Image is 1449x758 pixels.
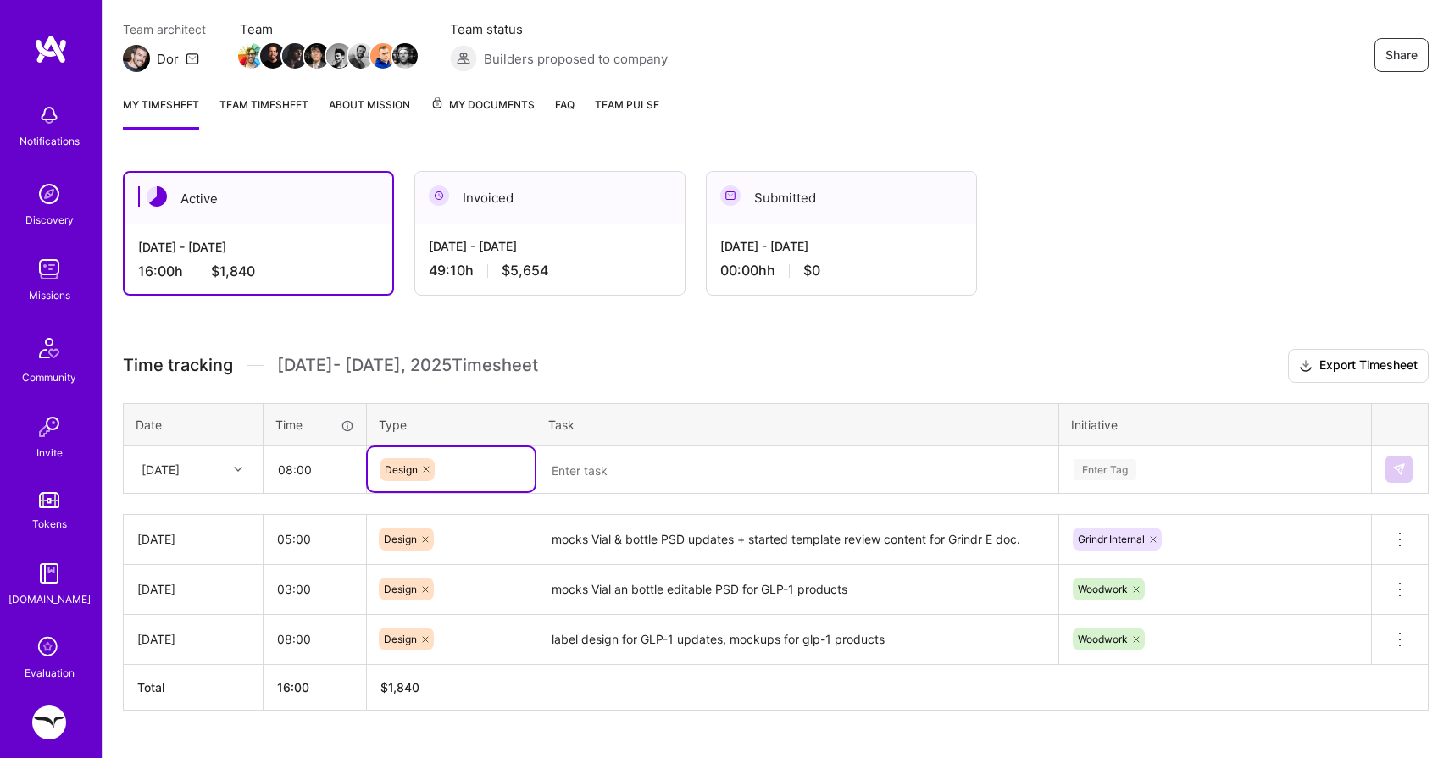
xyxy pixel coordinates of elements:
[19,132,80,150] div: Notifications
[123,96,199,130] a: My timesheet
[720,262,963,279] div: 00:00h h
[264,517,366,562] input: HH:MM
[137,580,249,598] div: [DATE]
[1071,416,1359,434] div: Initiative
[430,96,535,114] span: My Documents
[25,664,75,682] div: Evaluation
[1392,462,1406,476] img: Submit
[137,530,249,548] div: [DATE]
[32,252,66,286] img: teamwork
[32,705,66,739] img: Freed: Product Designer for New iOS App
[385,463,418,476] span: Design
[367,403,536,445] th: Type
[275,416,354,434] div: Time
[384,583,417,595] span: Design
[282,43,308,69] img: Team Member Avatar
[430,96,535,130] a: My Documents
[284,41,306,70] a: Team Member Avatar
[238,43,264,69] img: Team Member Avatar
[429,185,449,206] img: Invoiced
[138,238,379,256] div: [DATE] - [DATE]
[264,664,367,710] th: 16:00
[124,664,264,710] th: Total
[536,403,1059,445] th: Task
[29,328,69,368] img: Community
[138,263,379,280] div: 16:00 h
[707,172,976,224] div: Submitted
[240,41,262,70] a: Team Member Avatar
[502,262,548,279] span: $5,654
[277,355,538,376] span: [DATE] - [DATE] , 2025 Timesheet
[595,96,659,130] a: Team Pulse
[1078,633,1128,645] span: Woodwork
[1385,47,1418,64] span: Share
[8,590,91,608] div: [DOMAIN_NAME]
[384,633,417,645] span: Design
[39,492,59,508] img: tokens
[450,20,668,38] span: Team status
[384,533,417,545] span: Design
[304,43,330,69] img: Team Member Avatar
[264,567,366,611] input: HH:MM
[1288,349,1429,383] button: Export Timesheet
[538,567,1057,613] textarea: mocks Vial an bottle editable PSD for GLP-1 products
[29,286,70,304] div: Missions
[234,465,242,473] i: icon Chevron
[22,368,76,386] div: Community
[240,20,416,38] span: Team
[186,52,199,65] i: icon Mail
[1074,456,1136,483] div: Enter Tag
[720,185,741,206] img: Submitted
[137,630,249,648] div: [DATE]
[1374,38,1429,72] button: Share
[32,410,66,444] img: Invite
[123,355,233,376] span: Time tracking
[124,403,264,445] th: Date
[123,45,150,72] img: Team Architect
[219,96,308,130] a: Team timesheet
[157,50,179,68] div: Dor
[32,98,66,132] img: bell
[429,262,671,279] div: 49:10 h
[328,41,350,70] a: Team Member Avatar
[36,444,63,462] div: Invite
[32,515,67,533] div: Tokens
[264,447,365,492] input: HH:MM
[555,96,575,130] a: FAQ
[25,211,74,229] div: Discovery
[260,43,286,69] img: Team Member Avatar
[306,41,328,70] a: Team Member Avatar
[33,632,65,664] i: icon SelectionTeam
[264,617,366,661] input: HH:MM
[370,43,396,69] img: Team Member Avatar
[350,41,372,70] a: Team Member Avatar
[720,237,963,255] div: [DATE] - [DATE]
[329,96,410,130] a: About Mission
[1078,583,1128,595] span: Woodwork
[394,41,416,70] a: Team Member Avatar
[147,186,167,207] img: Active
[372,41,394,70] a: Team Member Avatar
[28,705,70,739] a: Freed: Product Designer for New iOS App
[32,177,66,211] img: discovery
[1078,533,1145,545] span: Grindr Internal
[32,556,66,590] img: guide book
[484,50,668,68] span: Builders proposed to company
[429,237,671,255] div: [DATE] - [DATE]
[326,43,352,69] img: Team Member Avatar
[538,617,1057,663] textarea: label design for GLP-1 updates, mockups for glp-1 products
[123,20,206,38] span: Team architect
[450,45,477,72] img: Builders proposed to company
[34,34,68,64] img: logo
[538,517,1057,563] textarea: mocks Vial & bottle PSD updates + started template review content for Grindr E doc.
[211,263,255,280] span: $1,840
[415,172,685,224] div: Invoiced
[803,262,820,279] span: $0
[348,43,374,69] img: Team Member Avatar
[380,680,419,694] span: $ 1,840
[142,461,180,479] div: [DATE]
[392,43,418,69] img: Team Member Avatar
[262,41,284,70] a: Team Member Avatar
[125,173,392,224] div: Active
[1299,357,1313,375] i: icon Download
